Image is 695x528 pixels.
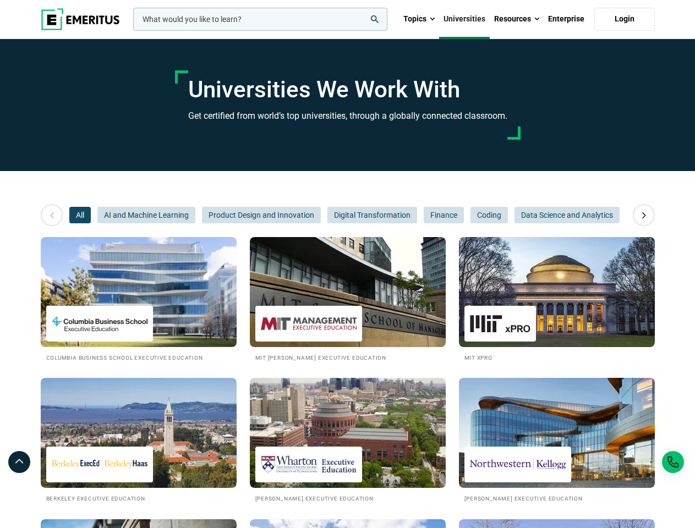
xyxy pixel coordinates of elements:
a: Universities We Work With MIT xPRO MIT xPRO [459,237,655,362]
a: Universities We Work With Kellogg Executive Education [PERSON_NAME] Executive Education [459,378,655,503]
img: Berkeley Executive Education [52,452,147,477]
button: Digital Transformation [327,207,417,223]
h3: Get certified from world’s top universities, through a globally connected classroom. [188,109,507,123]
h2: [PERSON_NAME] Executive Education [464,493,649,503]
h1: Universities We Work With [188,76,507,103]
a: Universities We Work With MIT Sloan Executive Education MIT [PERSON_NAME] Executive Education [250,237,446,362]
img: Universities We Work With [250,237,446,347]
img: Columbia Business School Executive Education [52,311,147,336]
h2: Columbia Business School Executive Education [46,353,231,362]
h2: Berkeley Executive Education [46,493,231,503]
img: MIT Sloan Executive Education [261,311,357,336]
button: Product Design and Innovation [202,207,321,223]
img: Wharton Executive Education [261,452,357,477]
img: Universities We Work With [250,378,446,488]
img: Universities We Work With [459,237,655,347]
a: Login [594,8,655,31]
a: Universities We Work With Columbia Business School Executive Education Columbia Business School E... [41,237,237,362]
img: Kellogg Executive Education [470,452,566,477]
button: Finance [424,207,464,223]
img: MIT xPRO [470,311,530,336]
button: All [69,207,91,223]
img: Universities We Work With [41,237,237,347]
img: Universities We Work With [459,378,655,488]
h2: MIT [PERSON_NAME] Executive Education [255,353,440,362]
a: Universities We Work With Wharton Executive Education [PERSON_NAME] Executive Education [250,378,446,503]
h2: MIT xPRO [464,353,649,362]
button: Coding [470,207,508,223]
h2: [PERSON_NAME] Executive Education [255,493,440,503]
button: Data Science and Analytics [515,207,620,223]
img: Universities We Work With [41,378,237,488]
button: AI and Machine Learning [97,207,195,223]
a: Universities We Work With Berkeley Executive Education Berkeley Executive Education [41,378,237,503]
input: woocommerce-product-search-field-0 [133,8,387,31]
